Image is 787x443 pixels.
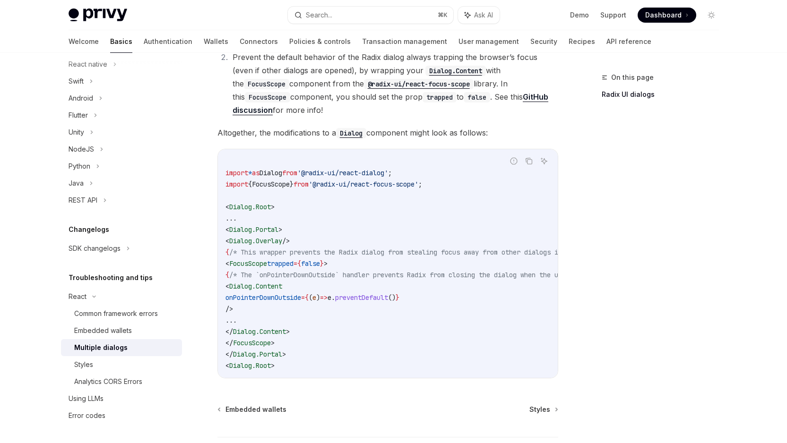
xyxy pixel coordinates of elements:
span: { [225,271,229,279]
span: from [282,169,297,177]
span: > [278,225,282,234]
span: > [271,203,275,211]
span: ( [309,293,312,302]
a: Using LLMs [61,390,182,407]
div: Multiple dialogs [74,342,128,353]
span: ... [225,214,237,222]
span: import [225,180,248,188]
div: Embedded wallets [74,325,132,336]
span: Dialog.Content [229,282,282,290]
span: '@radix-ui/react-dialog' [297,169,388,177]
span: ) [316,293,320,302]
span: } [320,259,324,268]
button: Ask AI [458,7,500,24]
button: Report incorrect code [508,155,520,167]
div: React [69,291,86,302]
span: /> [282,237,290,245]
a: Dashboard [638,8,696,23]
span: Dialog.Portal [233,350,282,358]
span: Dialog.Root [229,203,271,211]
span: Dialog.Portal [229,225,278,234]
a: Radix UI dialogs [602,87,726,102]
code: Dialog [336,128,366,138]
span: . [331,293,335,302]
a: Transaction management [362,30,447,53]
div: REST API [69,195,97,206]
span: /* The `onPointerDownOutside` handler prevents Radix from closing the dialog when the user clicks... [229,271,641,279]
span: </ [225,350,233,358]
span: as [252,169,259,177]
a: Dialog.Content [424,66,486,75]
a: Analytics CORS Errors [61,373,182,390]
a: User management [458,30,519,53]
span: ; [418,180,422,188]
div: Using LLMs [69,393,104,404]
span: () [388,293,396,302]
div: Java [69,178,84,189]
span: /* This wrapper prevents the Radix dialog from stealing focus away from other dialogs in the page... [229,248,611,256]
button: Ask AI [538,155,550,167]
span: preventDefault [335,293,388,302]
a: Dialog [336,128,366,137]
span: e [328,293,331,302]
span: > [271,361,275,370]
span: </ [225,339,233,347]
div: NodeJS [69,144,94,155]
button: Toggle dark mode [704,8,719,23]
span: Dialog.Overlay [229,237,282,245]
div: Common framework errors [74,308,158,319]
span: FocusScope [252,180,290,188]
span: from [294,180,309,188]
span: Styles [529,405,550,414]
li: Prevent the default behavior of the Radix dialog always trapping the browser’s focus (even if oth... [230,51,558,117]
span: < [225,259,229,268]
span: e [312,293,316,302]
span: < [225,282,229,290]
span: } [396,293,399,302]
div: Flutter [69,110,88,121]
span: Altogether, the modifications to a component might look as follows: [217,126,558,139]
div: Android [69,93,93,104]
h5: Troubleshooting and tips [69,272,153,283]
code: @radix-ui/react-focus-scope [364,79,474,89]
code: false [464,92,490,102]
span: FocusScope [229,259,267,268]
span: } [290,180,294,188]
span: > [324,259,328,268]
code: Dialog.Content [425,66,486,76]
div: Swift [69,76,84,87]
a: Authentication [144,30,192,53]
span: ... [225,316,237,324]
a: Styles [529,405,557,414]
span: Dialog.Content [233,327,286,336]
code: FocusScope [245,92,290,102]
span: '@radix-ui/react-focus-scope' [309,180,418,188]
span: { [305,293,309,302]
span: < [225,203,229,211]
a: API reference [606,30,651,53]
span: < [225,225,229,234]
span: { [297,259,301,268]
a: Support [600,10,626,20]
a: Welcome [69,30,99,53]
a: Error codes [61,407,182,424]
span: import [225,169,248,177]
h5: Changelogs [69,224,109,235]
button: Copy the contents from the code block [523,155,535,167]
span: => [320,293,328,302]
span: </ [225,327,233,336]
span: Dashboard [645,10,682,20]
div: Unity [69,127,84,138]
span: > [271,339,275,347]
a: Security [530,30,557,53]
a: Demo [570,10,589,20]
div: SDK changelogs [69,243,121,254]
a: Connectors [240,30,278,53]
a: Common framework errors [61,305,182,322]
div: Styles [74,359,93,370]
span: FocusScope [233,339,271,347]
span: = [294,259,297,268]
span: Ask AI [474,10,493,20]
span: { [248,180,252,188]
div: Error codes [69,410,105,421]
